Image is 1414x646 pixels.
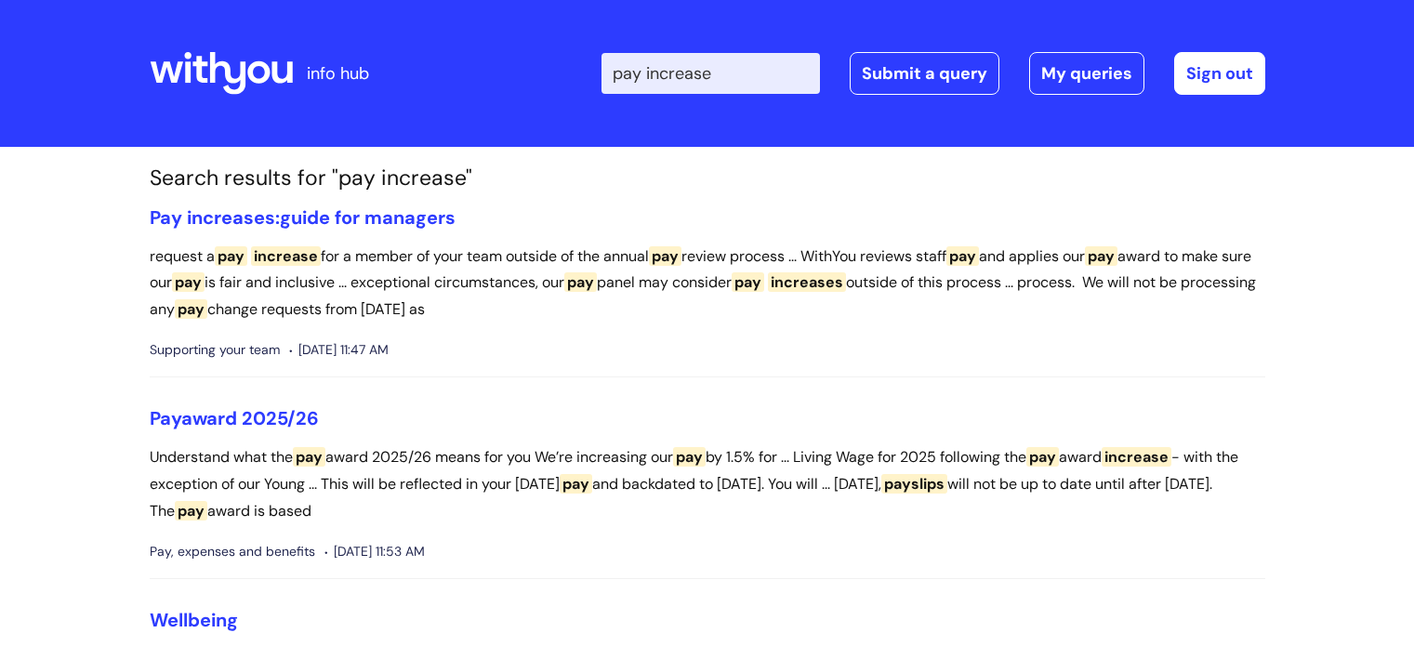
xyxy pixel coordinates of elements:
span: increases: [187,205,280,230]
span: pay [732,272,764,292]
span: pay [649,246,681,266]
a: Sign out [1174,52,1265,95]
a: My queries [1029,52,1144,95]
a: Submit a query [850,52,999,95]
span: payslips [881,474,947,494]
div: | - [601,52,1265,95]
span: pay [946,246,979,266]
span: [DATE] 11:47 AM [289,338,389,362]
span: pay [560,474,592,494]
span: pay [673,447,706,467]
span: pay [293,447,325,467]
p: request a for a member of your team outside of the annual review process ... WithYou reviews staf... [150,244,1265,323]
span: pay [1085,246,1117,266]
a: Wellbeing [150,608,238,632]
span: increases [768,272,846,292]
p: info hub [307,59,369,88]
span: pay [1026,447,1059,467]
span: pay [175,299,207,319]
a: Pay increases:guide for managers [150,205,456,230]
span: pay [172,272,205,292]
span: increase [1102,447,1171,467]
a: Payaward 2025/26 [150,406,319,430]
input: Search [601,53,820,94]
span: Pay [150,406,181,430]
span: [DATE] 11:53 AM [324,540,425,563]
h1: Search results for "pay increase" [150,165,1265,191]
span: Pay, expenses and benefits [150,540,315,563]
span: pay [564,272,597,292]
span: pay [175,501,207,521]
span: Supporting your team [150,338,280,362]
span: increase [251,246,321,266]
p: Understand what the award 2025/26 means for you We’re increasing our by 1.5% for ... Living Wage ... [150,444,1265,524]
span: Pay [150,205,182,230]
span: pay [215,246,247,266]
